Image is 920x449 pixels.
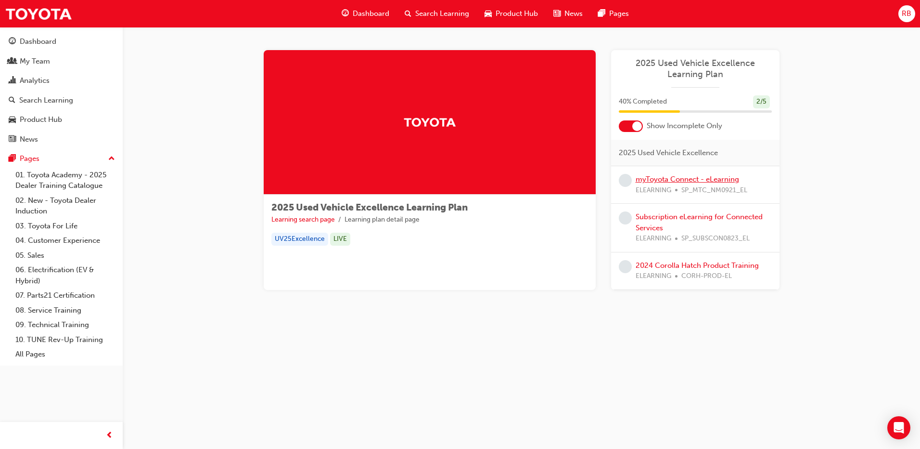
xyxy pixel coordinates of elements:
[5,3,72,25] img: Trak
[902,8,911,19] span: RB
[636,185,671,196] span: ELEARNING
[564,8,583,19] span: News
[12,248,119,263] a: 05. Sales
[12,288,119,303] a: 07. Parts21 Certification
[887,416,910,439] div: Open Intercom Messenger
[12,168,119,193] a: 01. Toyota Academy - 2025 Dealer Training Catalogue
[403,114,456,131] img: Trak
[9,135,16,144] span: news-icon
[415,8,469,19] span: Search Learning
[20,75,50,86] div: Analytics
[106,430,113,442] span: prev-icon
[546,4,590,24] a: news-iconNews
[12,263,119,288] a: 06. Electrification (EV & Hybrid)
[20,134,38,145] div: News
[108,153,115,165] span: up-icon
[4,131,119,148] a: News
[342,8,349,20] span: guage-icon
[20,153,39,164] div: Pages
[271,215,335,224] a: Learning search page
[12,317,119,332] a: 09. Technical Training
[619,58,772,79] a: 2025 Used Vehicle Excellence Learning Plan
[619,260,632,273] span: learningRecordVerb_NONE-icon
[20,114,62,125] div: Product Hub
[609,8,629,19] span: Pages
[636,212,763,232] a: Subscription eLearning for Connected Services
[4,31,119,150] button: DashboardMy TeamAnalyticsSearch LearningProduct HubNews
[9,38,16,46] span: guage-icon
[619,96,667,107] span: 40 % Completed
[20,56,50,67] div: My Team
[619,147,718,158] span: 2025 Used Vehicle Excellence
[636,271,671,282] span: ELEARNING
[619,211,632,224] span: learningRecordVerb_NONE-icon
[12,219,119,234] a: 03. Toyota For Life
[681,185,747,196] span: SP_MTC_NM0921_EL
[20,36,56,47] div: Dashboard
[334,4,397,24] a: guage-iconDashboard
[4,150,119,168] button: Pages
[898,5,915,22] button: RB
[9,77,16,85] span: chart-icon
[12,233,119,248] a: 04. Customer Experience
[397,4,477,24] a: search-iconSearch Learning
[19,95,73,106] div: Search Learning
[553,8,561,20] span: news-icon
[681,233,750,244] span: SP_SUBSCON0823_EL
[4,53,119,70] a: My Team
[681,271,732,282] span: CORH-PROD-EL
[12,332,119,347] a: 10. TUNE Rev-Up Training
[271,233,328,246] div: UV25Excellence
[330,233,350,246] div: LIVE
[9,155,16,163] span: pages-icon
[753,95,770,108] div: 2 / 5
[4,33,119,51] a: Dashboard
[590,4,637,24] a: pages-iconPages
[345,214,420,225] li: Learning plan detail page
[271,202,468,213] span: 2025 Used Vehicle Excellence Learning Plan
[485,8,492,20] span: car-icon
[9,96,15,105] span: search-icon
[12,193,119,219] a: 02. New - Toyota Dealer Induction
[496,8,538,19] span: Product Hub
[9,116,16,124] span: car-icon
[353,8,389,19] span: Dashboard
[636,261,759,270] a: 2024 Corolla Hatch Product Training
[12,303,119,318] a: 08. Service Training
[9,57,16,66] span: people-icon
[4,72,119,90] a: Analytics
[598,8,605,20] span: pages-icon
[477,4,546,24] a: car-iconProduct Hub
[636,175,739,184] a: myToyota Connect - eLearning
[647,120,722,132] span: Show Incomplete Only
[636,233,671,244] span: ELEARNING
[12,347,119,362] a: All Pages
[4,111,119,129] a: Product Hub
[619,174,632,187] span: learningRecordVerb_NONE-icon
[405,8,411,20] span: search-icon
[4,92,119,109] a: Search Learning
